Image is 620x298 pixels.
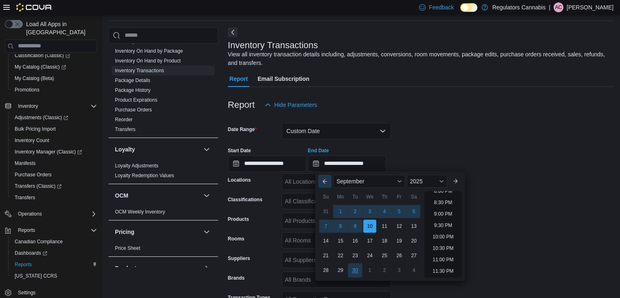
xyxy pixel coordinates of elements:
[393,264,406,277] div: day-3
[8,158,100,169] button: Manifests
[115,116,132,123] span: Reorder
[202,191,212,200] button: OCM
[11,181,65,191] a: Transfers (Classic)
[15,238,63,245] span: Canadian Compliance
[334,220,347,233] div: day-8
[334,264,347,277] div: day-29
[15,75,54,82] span: My Catalog (Beta)
[378,190,391,203] div: Th
[115,97,157,103] span: Product Expirations
[11,248,51,258] a: Dashboards
[407,190,420,203] div: Sa
[115,228,134,236] h3: Pricing
[492,2,545,12] p: Regulators Cannabis
[115,48,183,54] a: Inventory On Hand by Package
[115,245,140,251] a: Price Sheet
[115,191,200,200] button: OCM
[407,264,420,277] div: day-4
[115,87,150,93] span: Package History
[115,163,159,169] a: Loyalty Adjustments
[410,178,423,185] span: 2025
[11,136,97,145] span: Inventory Count
[378,234,391,247] div: day-18
[431,220,456,230] li: 9:30 PM
[108,243,218,256] div: Pricing
[115,173,174,178] a: Loyalty Redemption Values
[108,161,218,184] div: Loyalty
[11,237,97,247] span: Canadian Compliance
[115,58,181,64] span: Inventory On Hand by Product
[8,259,100,270] button: Reports
[115,38,166,44] a: Inventory Count Details
[115,107,152,113] a: Purchase Orders
[115,67,164,74] span: Inventory Transactions
[15,209,45,219] button: Operations
[378,264,391,277] div: day-2
[11,158,97,168] span: Manifests
[378,220,391,233] div: day-11
[11,73,57,83] a: My Catalog (Beta)
[11,51,97,60] span: Classification (Classic)
[15,171,52,178] span: Purchase Orders
[319,205,332,218] div: day-31
[11,147,97,157] span: Inventory Manager (Classic)
[431,186,456,196] li: 8:00 PM
[319,249,332,262] div: day-21
[363,249,376,262] div: day-24
[15,126,56,132] span: Bulk Pricing Import
[308,156,386,172] input: Press the down key to enter a popover containing a calendar. Press the escape key to close the po...
[228,236,245,242] label: Rooms
[18,227,35,234] span: Reports
[15,183,62,189] span: Transfers (Classic)
[319,220,332,233] div: day-7
[407,234,420,247] div: day-20
[11,170,55,180] a: Purchase Orders
[115,209,165,215] span: OCM Weekly Inventory
[11,248,97,258] span: Dashboards
[274,101,317,109] span: Hide Parameters
[333,175,405,188] div: Button. Open the month selector. September is currently selected.
[549,2,550,12] p: |
[15,149,82,155] span: Inventory Manager (Classic)
[11,85,97,95] span: Promotions
[393,205,406,218] div: day-5
[15,160,35,167] span: Manifests
[363,264,376,277] div: day-1
[393,249,406,262] div: day-26
[11,237,66,247] a: Canadian Compliance
[460,3,477,12] input: Dark Mode
[363,220,376,233] div: day-10
[431,198,456,207] li: 8:30 PM
[334,190,347,203] div: Mo
[115,264,140,272] h3: Products
[228,126,257,133] label: Date Range
[349,220,362,233] div: day-9
[228,40,318,50] h3: Inventory Transactions
[18,289,35,296] span: Settings
[349,205,362,218] div: day-2
[11,260,35,269] a: Reports
[393,234,406,247] div: day-19
[554,2,563,12] div: Ashlee Campeau
[11,170,97,180] span: Purchase Orders
[15,137,49,144] span: Inventory Count
[115,162,159,169] span: Loyalty Adjustments
[407,249,420,262] div: day-27
[15,114,68,121] span: Adjustments (Classic)
[363,205,376,218] div: day-3
[15,261,32,268] span: Reports
[8,61,100,73] a: My Catalog (Classic)
[228,275,245,281] label: Brands
[16,3,53,11] img: Cova
[8,73,100,84] button: My Catalog (Beta)
[429,232,457,242] li: 10:00 PM
[319,234,332,247] div: day-14
[11,124,97,134] span: Bulk Pricing Import
[429,3,454,11] span: Feedback
[334,249,347,262] div: day-22
[115,209,165,215] a: OCM Weekly Inventory
[336,178,364,185] span: September
[115,78,150,83] a: Package Details
[429,243,457,253] li: 10:30 PM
